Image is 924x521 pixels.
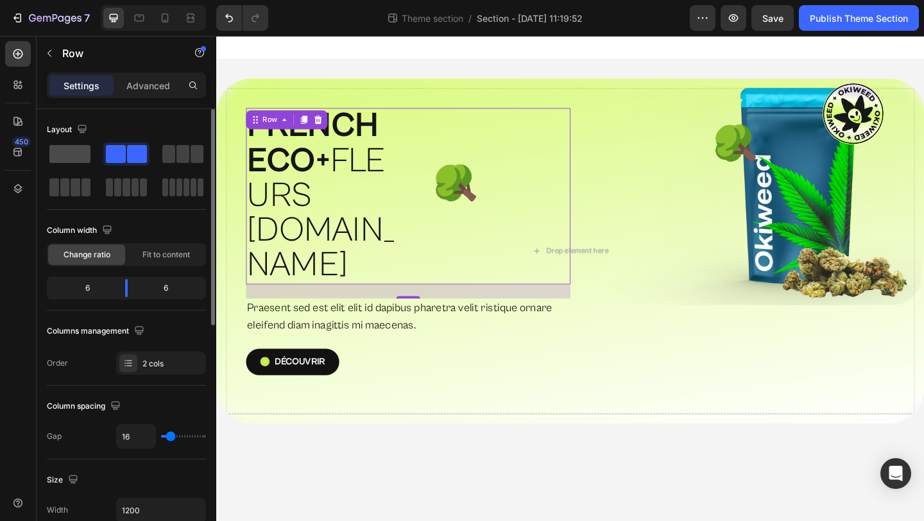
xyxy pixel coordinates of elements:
span: Theme section [399,12,466,25]
div: Size [47,472,81,489]
div: Layout [47,121,90,139]
div: 6 [138,279,203,297]
div: 2 cols [142,358,203,370]
div: Gap [47,431,62,442]
div: 450 [12,137,31,147]
div: Column width [47,222,115,239]
p: 7 [84,10,90,26]
span: Section - [DATE] 11:19:52 [477,12,583,25]
p: Row [62,46,171,61]
button: Save [751,5,794,31]
p: Settings [64,79,99,92]
span: Save [762,13,783,24]
div: Publish Theme Section [810,12,908,25]
img: gempages_580457560167940616-e0f17e59-d254-4201-bb8c-fca47539885c.svg [650,46,735,132]
button: Publish Theme Section [799,5,919,31]
div: 6 [49,279,115,297]
div: Column spacing [47,398,123,415]
div: Undo/Redo [216,5,268,31]
p: Advanced [126,79,170,92]
span: / [468,12,472,25]
span: Fit to content [142,249,190,260]
img: gempages_580457560167940616-b5b0c584-712f-47f9-8599-4971c104ce99.png [414,47,767,300]
p: 🌳 [518,73,616,167]
iframe: Design area [216,36,924,521]
input: Auto [117,425,155,448]
div: Order [47,357,68,369]
span: Change ratio [64,249,110,260]
button: 7 [5,5,96,31]
div: Columns management [47,323,147,340]
div: Width [47,504,68,516]
div: Open Intercom Messenger [880,458,911,489]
